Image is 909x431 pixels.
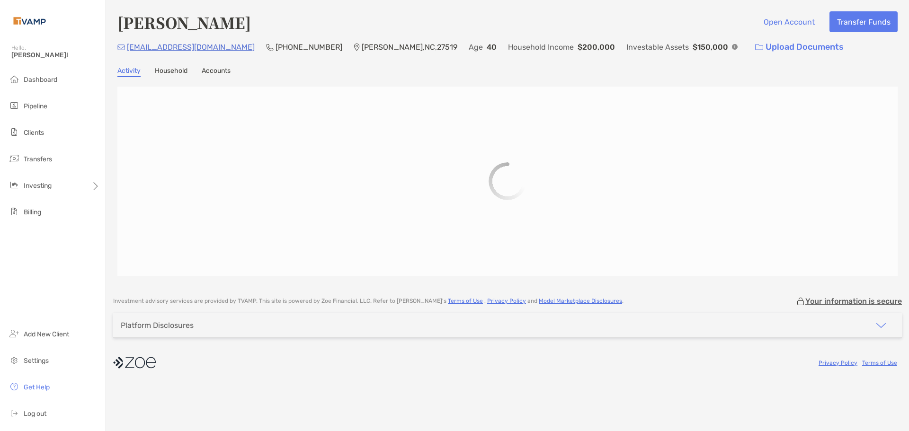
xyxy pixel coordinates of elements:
[24,155,52,163] span: Transfers
[117,11,251,33] h4: [PERSON_NAME]
[9,354,20,366] img: settings icon
[11,4,48,38] img: Zoe Logo
[362,41,457,53] p: [PERSON_NAME] , NC , 27519
[9,126,20,138] img: clients icon
[127,41,255,53] p: [EMAIL_ADDRESS][DOMAIN_NAME]
[24,383,50,391] span: Get Help
[24,330,69,338] span: Add New Client
[539,298,622,304] a: Model Marketplace Disclosures
[9,381,20,392] img: get-help icon
[117,67,141,77] a: Activity
[508,41,574,53] p: Household Income
[9,206,20,217] img: billing icon
[9,179,20,191] img: investing icon
[469,41,483,53] p: Age
[113,352,156,373] img: company logo
[9,407,20,419] img: logout icon
[829,11,898,32] button: Transfer Funds
[9,328,20,339] img: add_new_client icon
[9,73,20,85] img: dashboard icon
[875,320,887,331] img: icon arrow
[121,321,194,330] div: Platform Disclosures
[487,298,526,304] a: Privacy Policy
[448,298,483,304] a: Terms of Use
[693,41,728,53] p: $150,000
[266,44,274,51] img: Phone Icon
[202,67,231,77] a: Accounts
[24,129,44,137] span: Clients
[819,360,857,366] a: Privacy Policy
[749,37,850,57] a: Upload Documents
[24,357,49,365] span: Settings
[9,100,20,111] img: pipeline icon
[113,298,624,305] p: Investment advisory services are provided by TVAMP . This site is powered by Zoe Financial, LLC. ...
[24,208,41,216] span: Billing
[117,44,125,50] img: Email Icon
[756,11,822,32] button: Open Account
[24,410,46,418] span: Log out
[24,182,52,190] span: Investing
[24,76,57,84] span: Dashboard
[276,41,342,53] p: [PHONE_NUMBER]
[9,153,20,164] img: transfers icon
[755,44,763,51] img: button icon
[805,297,902,306] p: Your information is secure
[155,67,187,77] a: Household
[732,44,738,50] img: Info Icon
[578,41,615,53] p: $200,000
[11,51,100,59] span: [PERSON_NAME]!
[24,102,47,110] span: Pipeline
[862,360,897,366] a: Terms of Use
[354,44,360,51] img: Location Icon
[626,41,689,53] p: Investable Assets
[487,41,497,53] p: 40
